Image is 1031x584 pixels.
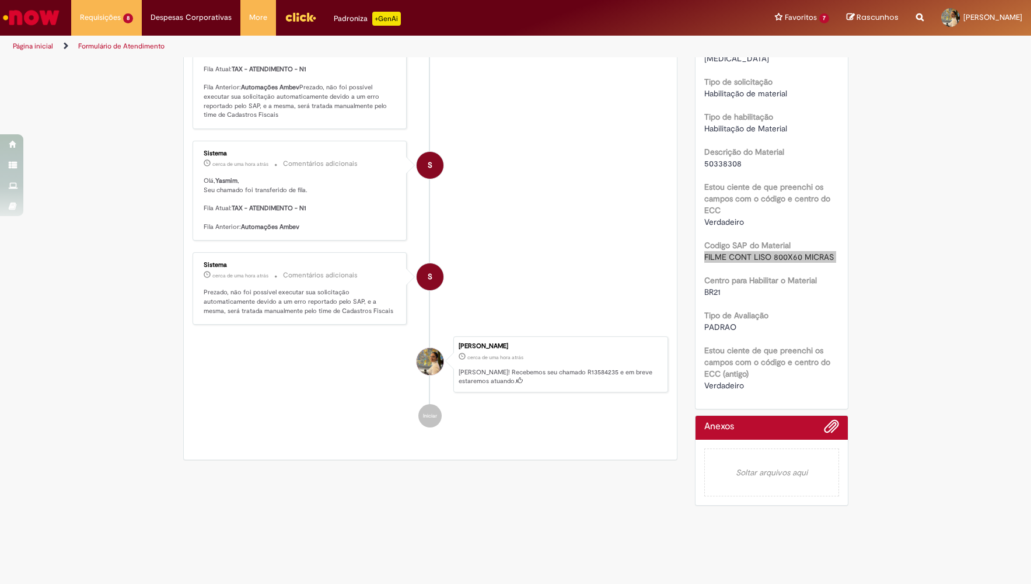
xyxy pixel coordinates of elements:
img: ServiceNow [1,6,61,29]
div: Padroniza [334,12,401,26]
b: TAX - ATENDIMENTO - N1 [232,204,306,213]
span: [PERSON_NAME] [963,12,1022,22]
b: Codigo SAP do Material [704,240,791,251]
ul: Trilhas de página [9,36,679,57]
span: Rascunhos [857,12,899,23]
small: Comentários adicionais [283,159,358,169]
h2: Anexos [704,422,734,432]
span: FILME CONT LISO 800X60 MICRAS [704,252,834,262]
span: 50338308 [704,158,742,169]
b: Yasmim [215,176,237,185]
time: 01/10/2025 08:50:19 [212,161,268,168]
span: Verdadeiro [704,380,744,391]
p: Olá, , Seu chamado foi transferido de fila. Fila Atual: Fila Anterior: Prezado, não foi possível ... [204,37,398,120]
span: Adm. CSC Serv. Compartilhados [MEDICAL_DATA] [704,41,824,64]
div: Yasmim Ferreira Da Silva [417,348,443,375]
b: Tipo de habilitação [704,112,773,122]
span: Requisições [80,12,121,23]
span: More [249,12,267,23]
b: Estou ciente de que preenchi os campos com o código e centro do ECC [704,182,830,215]
b: Tipo de Avaliação [704,310,768,321]
span: S [428,263,432,291]
b: TAX - ATENDIMENTO - N1 [232,65,306,74]
time: 01/10/2025 08:49:44 [467,354,523,361]
b: Automações Ambev [241,83,299,92]
time: 01/10/2025 08:50:18 [212,272,268,279]
span: S [428,151,432,179]
small: Comentários adicionais [283,270,358,280]
b: Tipo de solicitação [704,77,773,87]
p: +GenAi [372,12,401,26]
p: [PERSON_NAME]! Recebemos seu chamado R13584235 e em breve estaremos atuando. [459,368,662,386]
div: [PERSON_NAME] [459,343,662,350]
img: click_logo_yellow_360x200.png [285,8,316,26]
span: cerca de uma hora atrás [212,161,268,168]
div: Sistema [204,262,398,269]
span: 8 [123,13,133,23]
button: Adicionar anexos [824,419,839,440]
b: Automações Ambev [241,223,299,231]
span: Habilitação de material [704,88,787,99]
b: Descrição do Material [704,147,784,157]
a: Página inicial [13,41,53,51]
span: cerca de uma hora atrás [467,354,523,361]
b: Centro para Habilitar o Material [704,275,817,286]
span: 7 [819,13,829,23]
span: PADRAO [704,322,736,332]
li: Yasmim Ferreira Da Silva [193,336,669,392]
b: Estou ciente de que preenchi os campos com o código e centro do ECC (antigo) [704,345,830,379]
span: Verdadeiro [704,217,744,227]
a: Rascunhos [847,12,899,23]
div: System [417,152,443,179]
em: Soltar arquivos aqui [704,449,839,496]
div: Sistema [204,150,398,157]
a: Formulário de Atendimento [78,41,165,51]
span: Despesas Corporativas [151,12,232,23]
div: System [417,263,443,290]
span: Favoritos [785,12,817,23]
span: cerca de uma hora atrás [212,272,268,279]
span: Habilitação de Material [704,123,787,134]
span: BR21 [704,287,721,297]
p: Olá, , Seu chamado foi transferido de fila. Fila Atual: Fila Anterior: [204,176,398,231]
p: Prezado, não foi possível executar sua solicitação automaticamente devido a um erro reportado pel... [204,288,398,315]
